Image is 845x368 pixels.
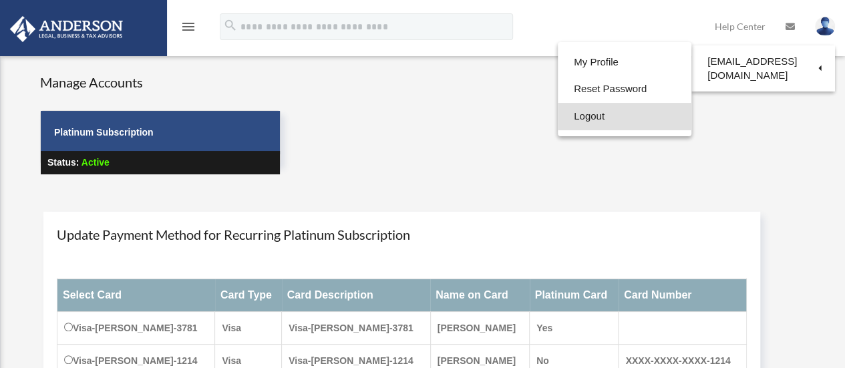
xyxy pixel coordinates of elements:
td: Visa-[PERSON_NAME]-3781 [57,312,215,345]
a: Reset Password [558,75,691,103]
th: Card Type [215,279,282,312]
h4: Manage Accounts [40,73,281,91]
h4: Update Payment Method for Recurring Platinum Subscription [57,225,747,244]
th: Select Card [57,279,215,312]
span: Active [81,157,110,168]
a: menu [180,23,196,35]
th: Platinum Card [530,279,619,312]
a: Logout [558,103,691,130]
strong: Status: [47,157,79,168]
a: [EMAIL_ADDRESS][DOMAIN_NAME] [691,49,835,88]
strong: Platinum Subscription [54,127,154,138]
td: Yes [530,312,619,345]
i: menu [180,19,196,35]
td: Visa [215,312,282,345]
th: Card Number [619,279,746,312]
th: Name on Card [430,279,529,312]
i: search [223,18,238,33]
a: My Profile [558,49,691,76]
td: Visa-[PERSON_NAME]-3781 [282,312,430,345]
img: Anderson Advisors Platinum Portal [6,16,127,42]
td: [PERSON_NAME] [430,312,529,345]
th: Card Description [282,279,430,312]
img: User Pic [815,17,835,36]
